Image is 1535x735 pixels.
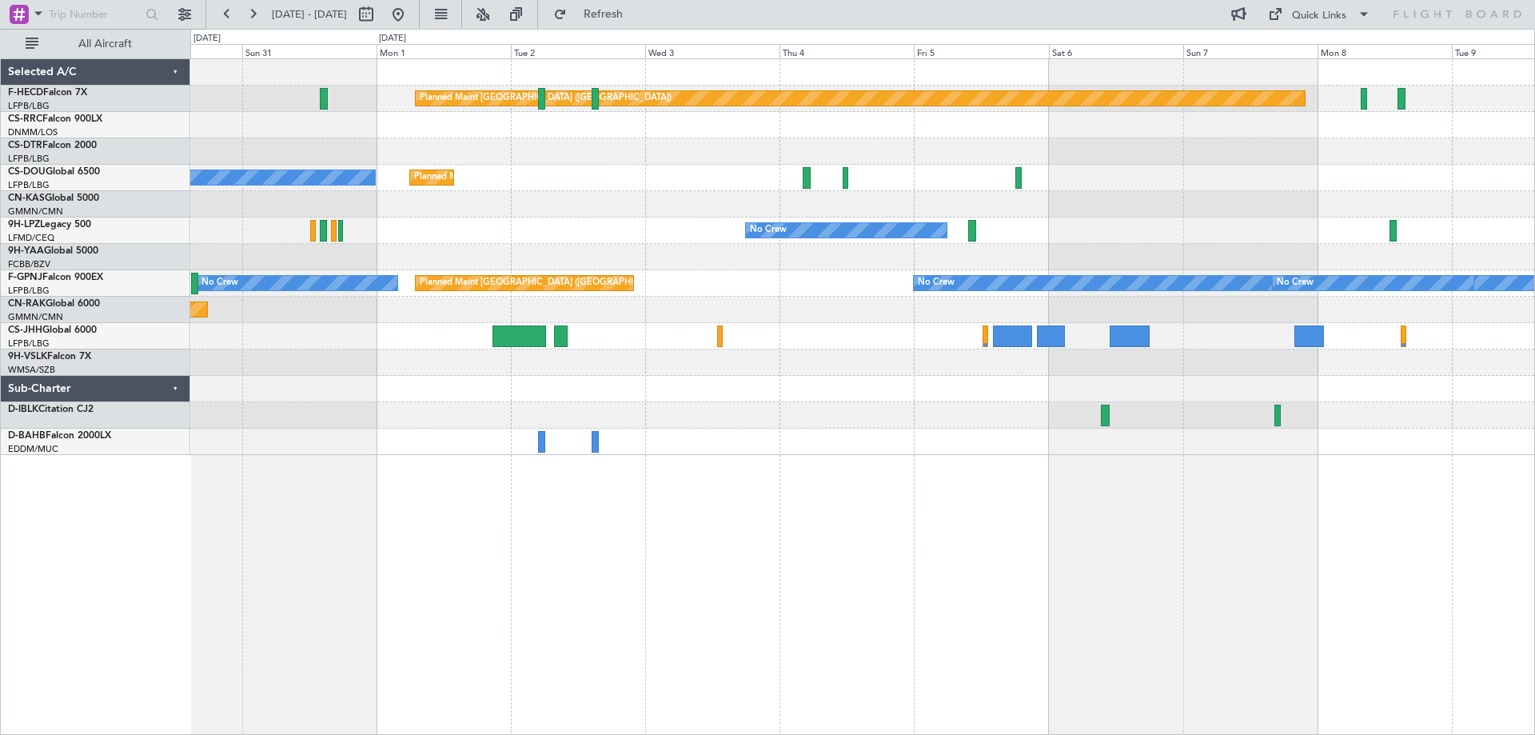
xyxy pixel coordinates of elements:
[8,88,87,98] a: F-HECDFalcon 7X
[8,88,43,98] span: F-HECD
[645,44,779,58] div: Wed 3
[8,431,46,441] span: D-BAHB
[8,141,42,150] span: CS-DTR
[8,311,63,323] a: GMMN/CMN
[8,352,47,362] span: 9H-VSLK
[1292,8,1346,24] div: Quick Links
[272,7,347,22] span: [DATE] - [DATE]
[8,258,50,270] a: FCBB/BZV
[414,166,666,190] div: Planned Maint [GEOGRAPHIC_DATA] ([GEOGRAPHIC_DATA])
[8,179,50,191] a: LFPB/LBG
[1049,44,1183,58] div: Sat 6
[8,405,38,414] span: D-IBLK
[914,44,1048,58] div: Fri 5
[1260,2,1378,27] button: Quick Links
[8,352,91,362] a: 9H-VSLKFalcon 7X
[8,220,91,230] a: 9H-LPZLegacy 500
[420,86,672,110] div: Planned Maint [GEOGRAPHIC_DATA] ([GEOGRAPHIC_DATA])
[42,38,169,50] span: All Aircraft
[1277,271,1314,295] div: No Crew
[8,299,46,309] span: CN-RAK
[8,285,50,297] a: LFPB/LBG
[750,218,787,242] div: No Crew
[379,32,406,46] div: [DATE]
[8,167,46,177] span: CS-DOU
[8,405,94,414] a: D-IBLKCitation CJ2
[8,153,50,165] a: LFPB/LBG
[546,2,642,27] button: Refresh
[377,44,511,58] div: Mon 1
[8,326,42,335] span: CS-JHH
[8,126,58,138] a: DNMM/LOS
[8,141,97,150] a: CS-DTRFalcon 2000
[511,44,645,58] div: Tue 2
[8,220,40,230] span: 9H-LPZ
[8,194,45,203] span: CN-KAS
[49,2,141,26] input: Trip Number
[779,44,914,58] div: Thu 4
[8,273,42,282] span: F-GPNJ
[201,271,238,295] div: No Crew
[8,326,97,335] a: CS-JHHGlobal 6000
[918,271,955,295] div: No Crew
[8,431,111,441] a: D-BAHBFalcon 2000LX
[18,31,173,57] button: All Aircraft
[8,338,50,350] a: LFPB/LBG
[570,9,637,20] span: Refresh
[8,299,100,309] a: CN-RAKGlobal 6000
[8,114,42,124] span: CS-RRC
[8,206,63,218] a: GMMN/CMN
[8,167,100,177] a: CS-DOUGlobal 6500
[8,194,99,203] a: CN-KASGlobal 5000
[193,32,221,46] div: [DATE]
[8,246,98,256] a: 9H-YAAGlobal 5000
[8,100,50,112] a: LFPB/LBG
[8,364,55,376] a: WMSA/SZB
[242,44,377,58] div: Sun 31
[1183,44,1318,58] div: Sun 7
[8,232,54,244] a: LFMD/CEQ
[8,273,103,282] a: F-GPNJFalcon 900EX
[8,246,44,256] span: 9H-YAA
[8,443,58,455] a: EDDM/MUC
[8,114,102,124] a: CS-RRCFalcon 900LX
[1318,44,1452,58] div: Mon 8
[420,271,672,295] div: Planned Maint [GEOGRAPHIC_DATA] ([GEOGRAPHIC_DATA])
